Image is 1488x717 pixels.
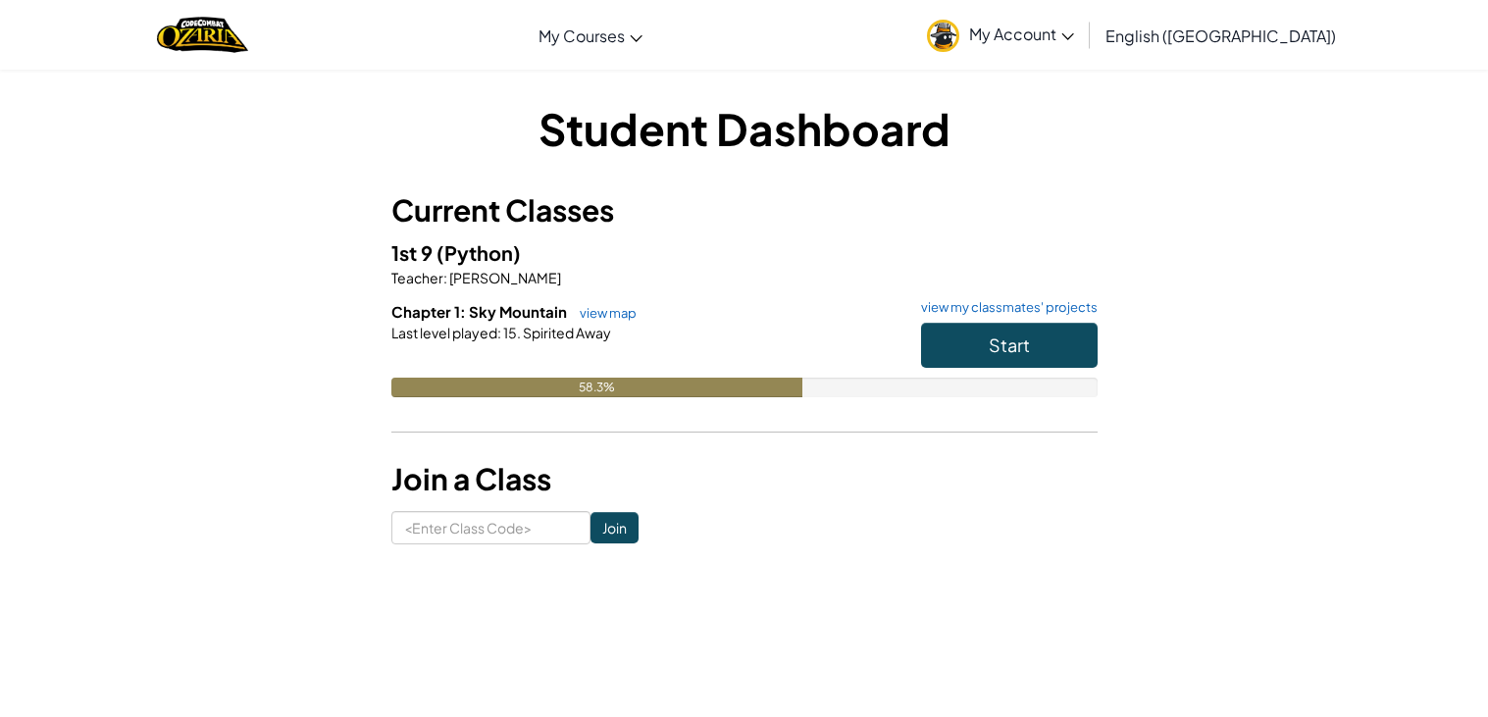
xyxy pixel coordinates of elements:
[443,269,447,286] span: :
[391,98,1098,159] h1: Student Dashboard
[157,15,248,55] img: Home
[497,324,501,341] span: :
[391,188,1098,232] h3: Current Classes
[989,333,1030,356] span: Start
[969,24,1074,44] span: My Account
[1096,9,1346,62] a: English ([GEOGRAPHIC_DATA])
[391,240,436,265] span: 1st 9
[590,512,639,543] input: Join
[911,301,1098,314] a: view my classmates' projects
[917,4,1084,66] a: My Account
[391,457,1098,501] h3: Join a Class
[927,20,959,52] img: avatar
[391,378,803,397] div: 58.3%
[1105,26,1336,46] span: English ([GEOGRAPHIC_DATA])
[570,305,637,321] a: view map
[501,324,521,341] span: 15.
[436,240,521,265] span: (Python)
[447,269,561,286] span: [PERSON_NAME]
[157,15,248,55] a: Ozaria by CodeCombat logo
[521,324,611,341] span: Spirited Away
[391,511,590,544] input: <Enter Class Code>
[529,9,652,62] a: My Courses
[391,324,497,341] span: Last level played
[539,26,625,46] span: My Courses
[921,323,1098,368] button: Start
[391,269,443,286] span: Teacher
[391,302,570,321] span: Chapter 1: Sky Mountain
